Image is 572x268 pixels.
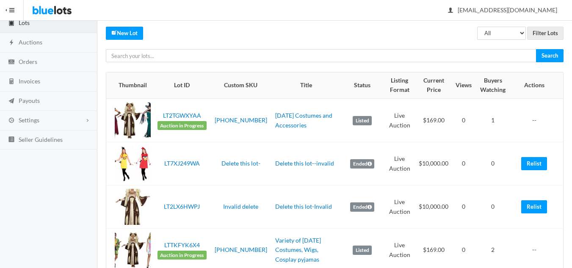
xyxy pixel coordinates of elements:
[19,58,37,65] span: Orders
[353,116,372,125] label: Listed
[154,72,210,99] th: Lot ID
[521,157,547,170] a: Relist
[415,99,452,142] td: $169.00
[452,142,475,185] td: 0
[19,39,42,46] span: Auctions
[272,72,341,99] th: Title
[7,58,16,66] ion-icon: cash
[19,77,40,85] span: Invoices
[521,200,547,213] a: Relist
[221,160,260,167] a: Delete this lot-
[415,142,452,185] td: $10,000.00
[475,142,511,185] td: 0
[7,117,16,125] ion-icon: cog
[223,203,258,210] a: Invalid delete
[7,136,16,144] ion-icon: list box
[158,121,207,130] span: Auction in Progress
[106,49,536,62] input: Search your lots...
[7,19,16,28] ion-icon: clipboard
[448,6,557,14] span: [EMAIL_ADDRESS][DOMAIN_NAME]
[163,112,201,119] a: LT2TGWXYAA
[19,116,39,124] span: Settings
[452,185,475,229] td: 0
[215,116,267,124] a: [PHONE_NUMBER]
[446,7,455,15] ion-icon: person
[527,27,564,40] input: Filter Lots
[350,159,374,169] label: Ended
[210,72,272,99] th: Custom SKU
[475,99,511,142] td: 1
[7,78,16,86] ion-icon: calculator
[7,97,16,105] ion-icon: paper plane
[106,72,154,99] th: Thumbnail
[275,112,332,129] a: [DATE] Costumes and Accessories
[511,99,563,142] td: --
[164,241,200,249] a: LTTKFYK6X4
[158,251,207,260] span: Auction in Progress
[19,136,63,143] span: Seller Guidelines
[164,160,200,167] a: LT7XJ249WA
[111,30,117,35] ion-icon: create
[475,185,511,229] td: 0
[536,49,564,62] input: Search
[350,202,374,212] label: Ended
[384,99,415,142] td: Live Auction
[384,142,415,185] td: Live Auction
[415,185,452,229] td: $10,000.00
[19,19,30,26] span: Lots
[215,246,267,253] a: [PHONE_NUMBER]
[353,246,372,255] label: Listed
[164,203,200,210] a: LT2LX6HWPJ
[275,237,321,263] a: Variety of [DATE] Costumes, Wigs, Cosplay pyjamas
[384,72,415,99] th: Listing Format
[452,72,475,99] th: Views
[384,185,415,229] td: Live Auction
[511,72,563,99] th: Actions
[415,72,452,99] th: Current Price
[340,72,384,99] th: Status
[452,99,475,142] td: 0
[275,203,332,210] a: Delete this lot-Invalid
[106,27,143,40] a: createNew Lot
[7,39,16,47] ion-icon: flash
[19,97,40,104] span: Payouts
[475,72,511,99] th: Buyers Watching
[275,160,334,167] a: Delete this lot--invalid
